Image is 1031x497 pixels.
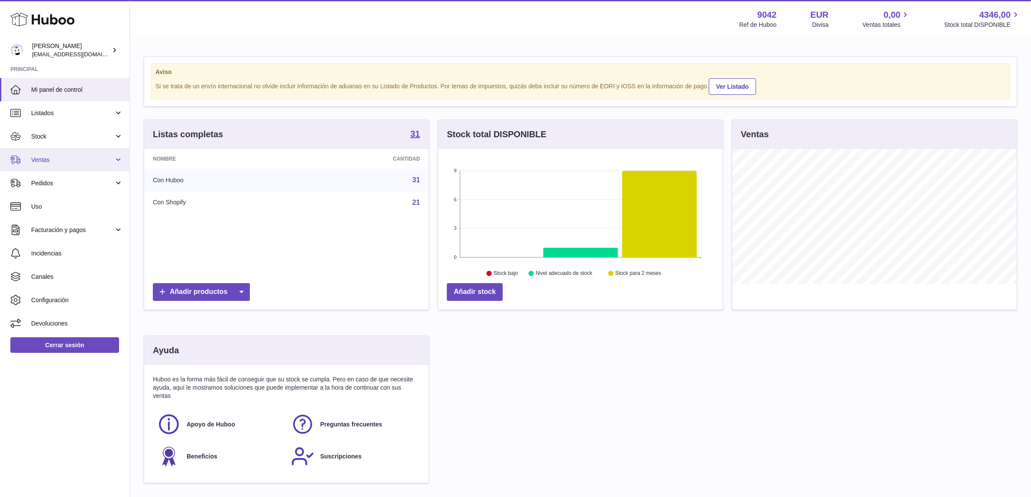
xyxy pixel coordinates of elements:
span: Mi panel de control [31,86,123,94]
a: Preguntas frecuentes [291,413,416,436]
a: 4346,00 Stock total DISPONIBLE [944,9,1021,29]
span: Listados [31,109,114,117]
span: Preguntas frecuentes [320,420,382,429]
span: Stock [31,132,114,141]
text: 6 [454,197,456,202]
a: Beneficios [157,445,282,468]
a: 0,00 Ventas totales [863,9,911,29]
span: 4346,00 [979,9,1011,21]
span: Pedidos [31,179,114,187]
a: Añadir productos [153,283,250,301]
span: [EMAIL_ADDRESS][DOMAIN_NAME] [32,51,127,58]
a: Apoyo de Huboo [157,413,282,436]
div: [PERSON_NAME] [32,42,110,58]
span: Suscripciones [320,452,362,461]
a: Ver Listado [709,78,756,95]
a: Cerrar sesión [10,337,119,353]
span: Ventas [31,156,114,164]
strong: EUR [811,9,829,21]
text: Nivel adecuado de stock [536,271,593,277]
strong: 9042 [757,9,777,21]
text: 0 [454,255,456,260]
div: Ref de Huboo [739,21,776,29]
h3: Ayuda [153,345,179,356]
text: Stock bajo [494,271,518,277]
p: Huboo es la forma más fácil de conseguir que su stock se cumpla. Pero en caso de que necesite ayu... [153,375,420,400]
span: Apoyo de Huboo [187,420,235,429]
td: Con Shopify [144,191,295,214]
img: internalAdmin-9042@internal.huboo.com [10,44,23,57]
strong: 31 [410,129,420,138]
a: 31 [412,176,420,184]
h3: Listas completas [153,129,223,140]
h3: Ventas [741,129,769,140]
span: Canales [31,273,123,281]
span: Incidencias [31,249,123,258]
th: Nombre [144,149,295,169]
strong: Aviso [155,68,1005,76]
span: Beneficios [187,452,217,461]
div: Si se trata de un envío internacional no olvide incluir información de aduanas en su Listado de P... [155,77,1005,95]
span: Devoluciones [31,319,123,328]
a: Añadir stock [447,283,503,301]
div: Divisa [812,21,829,29]
span: Ventas totales [863,21,911,29]
td: Con Huboo [144,169,295,191]
a: Suscripciones [291,445,416,468]
span: Uso [31,203,123,211]
span: Configuración [31,296,123,304]
th: Cantidad [295,149,429,169]
a: 31 [410,129,420,140]
text: 3 [454,226,456,231]
h3: Stock total DISPONIBLE [447,129,546,140]
span: Facturación y pagos [31,226,114,234]
a: 21 [412,199,420,206]
text: Stock para 2 meses [615,271,661,277]
span: Stock total DISPONIBLE [944,21,1021,29]
span: 0,00 [884,9,901,21]
text: 9 [454,168,456,173]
